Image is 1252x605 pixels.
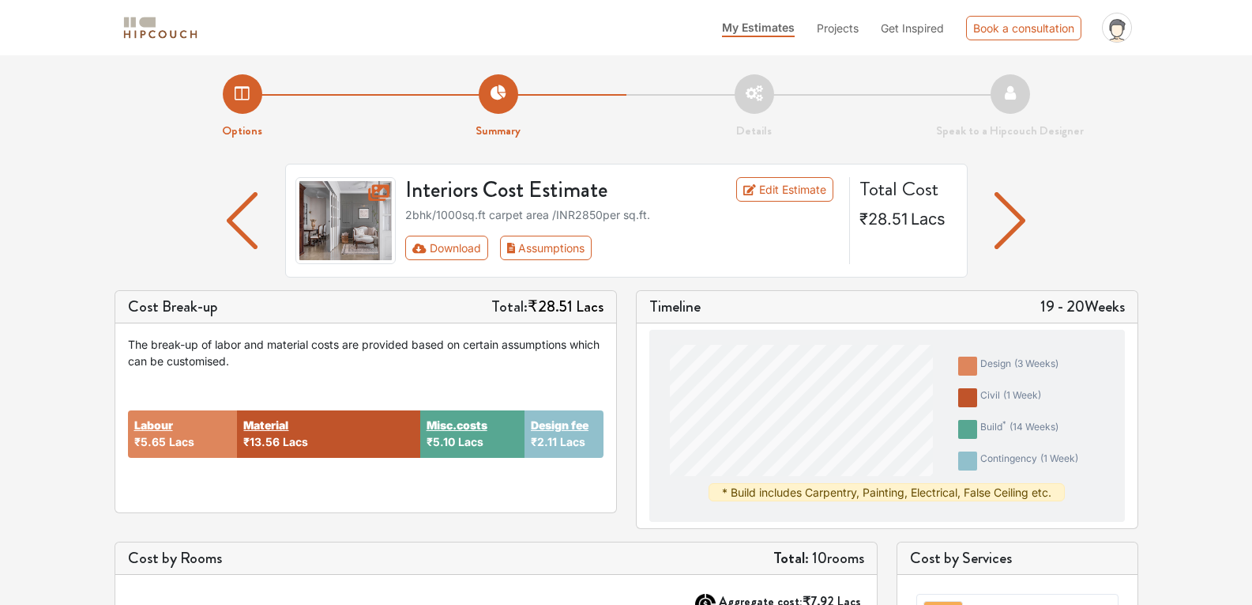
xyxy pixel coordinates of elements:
h5: 10 rooms [773,549,864,568]
span: Projects [817,21,859,35]
strong: Options [222,122,262,139]
span: Lacs [560,435,585,448]
h5: Timeline [649,297,701,316]
a: Edit Estimate [736,177,833,202]
span: ₹13.56 [243,435,280,448]
span: My Estimates [722,21,795,34]
span: Get Inspired [881,21,944,35]
div: 2bhk / 1000 sq.ft carpet area /INR 2850 per sq.ft. [405,206,840,223]
strong: Details [736,122,772,139]
span: logo-horizontal.svg [121,10,200,46]
div: First group [405,236,604,260]
img: arrow left [227,192,258,249]
button: Design fee [531,417,588,433]
div: * Build includes Carpentry, Painting, Electrical, False Ceiling etc. [709,483,1065,501]
strong: Speak to a Hipcouch Designer [936,122,1084,139]
span: ( 1 week ) [1003,389,1041,401]
h5: Total: [491,297,603,316]
span: Lacs [458,435,483,448]
span: ₹28.51 [528,295,573,318]
span: ( 14 weeks ) [1009,421,1058,433]
span: ₹5.65 [134,435,166,448]
div: The break-up of labor and material costs are provided based on certain assumptions which can be c... [128,336,603,369]
h5: Cost Break-up [128,297,218,316]
h5: Cost by Services [910,549,1125,568]
h3: Interiors Cost Estimate [396,177,697,204]
span: ( 1 week ) [1040,452,1078,464]
div: Toolbar with button groups [405,236,840,260]
span: ₹28.51 [859,210,908,229]
span: Lacs [911,210,946,229]
button: Material [243,417,288,433]
h4: Total Cost [859,177,954,201]
div: Book a consultation [966,16,1081,40]
img: arrow left [994,192,1025,249]
button: Labour [134,417,173,433]
span: Lacs [169,435,194,448]
span: ₹5.10 [427,435,455,448]
button: Assumptions [500,236,592,260]
img: gallery [295,177,397,264]
span: Lacs [576,295,603,318]
img: logo-horizontal.svg [121,14,200,42]
button: Download [405,236,488,260]
span: ( 3 weeks ) [1014,357,1058,369]
div: design [980,357,1058,376]
div: civil [980,388,1041,407]
span: ₹2.11 [531,435,557,448]
div: contingency [980,452,1078,471]
strong: Total: [773,546,809,569]
div: build [980,420,1058,439]
span: Lacs [283,435,308,448]
h5: 19 - 20 Weeks [1040,297,1125,316]
h5: Cost by Rooms [128,549,222,568]
button: Misc.costs [427,417,487,433]
strong: Summary [476,122,521,139]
